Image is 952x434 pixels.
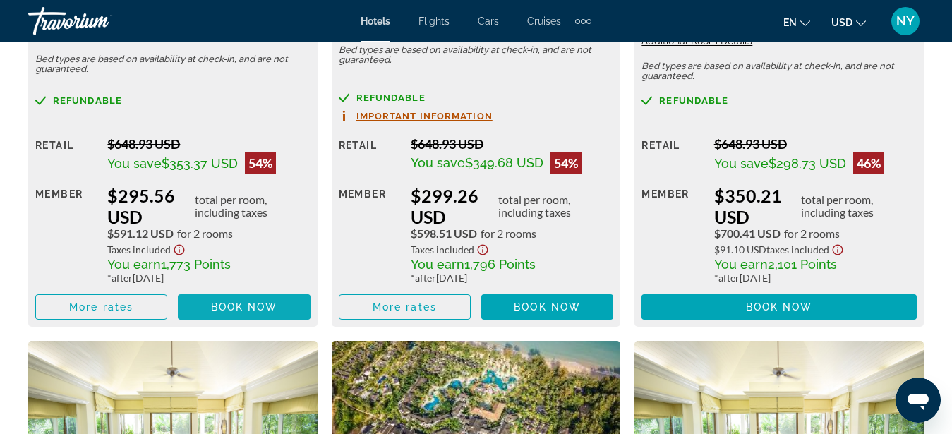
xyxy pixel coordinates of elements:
button: Show Taxes and Fees disclaimer [474,240,491,256]
button: Change language [783,12,810,32]
div: $648.93 USD [411,136,613,152]
button: Change currency [831,12,866,32]
button: Extra navigation items [575,10,591,32]
span: total per room, including taxes [195,193,311,219]
div: 46% [853,152,884,174]
span: You earn [714,257,768,272]
span: Taxes included [411,243,474,255]
span: $598.51 USD [411,227,477,240]
a: Flights [418,16,450,27]
span: Refundable [659,96,728,105]
p: Bed types are based on availability at check-in, and are not guaranteed. [339,45,614,65]
span: Important Information [356,111,493,121]
div: $350.21 USD [714,185,917,227]
span: $591.12 USD [107,227,174,240]
span: Book now [746,301,813,313]
a: Refundable [35,95,311,106]
span: $91.10 USD [714,243,766,255]
button: Important Information [339,110,493,122]
button: Show Taxes and Fees disclaimer [171,240,188,256]
button: More rates [35,294,167,320]
p: Bed types are based on availability at check-in, and are not guaranteed. [641,61,917,81]
button: Book now [481,294,613,320]
span: You save [714,156,769,171]
span: You earn [411,257,464,272]
button: Book now [641,294,917,320]
span: You earn [107,257,161,272]
a: Hotels [361,16,390,27]
div: * [DATE] [411,272,613,284]
div: $299.26 USD [411,185,613,227]
span: $700.41 USD [714,227,781,240]
button: More rates [339,294,471,320]
span: More rates [373,301,437,313]
span: $349.68 USD [465,155,543,170]
div: Member [339,185,400,284]
button: Show Taxes and Fees disclaimer [829,240,846,256]
div: Retail [35,136,97,174]
div: * [DATE] [714,272,917,284]
span: after [415,272,436,284]
a: Cruises [527,16,561,27]
iframe: Кнопка запуска окна обмена сообщениями [896,378,941,423]
span: 2,101 Points [768,257,837,272]
span: Book now [211,301,278,313]
span: Taxes included [766,243,829,255]
span: en [783,17,797,28]
div: Retail [339,136,400,174]
span: 1,773 Points [161,257,231,272]
div: 54% [245,152,276,174]
span: You save [107,156,162,171]
a: Cars [478,16,499,27]
span: NY [896,14,915,28]
span: Refundable [53,96,122,105]
a: Refundable [641,95,917,106]
span: Refundable [356,93,426,102]
div: Member [641,185,703,284]
span: $353.37 USD [162,156,238,171]
span: $298.73 USD [769,156,846,171]
span: total per room, including taxes [801,193,917,219]
span: for 2 rooms [177,227,233,240]
span: More rates [69,301,133,313]
div: Member [35,185,97,284]
span: after [718,272,740,284]
span: 1,796 Points [464,257,536,272]
div: 54% [550,152,582,174]
button: Book now [178,294,310,320]
p: Bed types are based on availability at check-in, and are not guaranteed. [35,54,311,74]
div: Retail [641,136,703,174]
a: Refundable [339,92,614,103]
div: * [DATE] [107,272,310,284]
span: after [112,272,133,284]
span: You save [411,155,465,170]
span: USD [831,17,852,28]
button: User Menu [887,6,924,36]
div: $648.93 USD [107,136,310,152]
span: total per room, including taxes [498,193,614,219]
span: for 2 rooms [481,227,536,240]
a: Travorium [28,3,169,40]
span: Taxes included [107,243,171,255]
span: Book now [514,301,581,313]
span: for 2 rooms [784,227,840,240]
div: $648.93 USD [714,136,917,152]
div: $295.56 USD [107,185,310,227]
